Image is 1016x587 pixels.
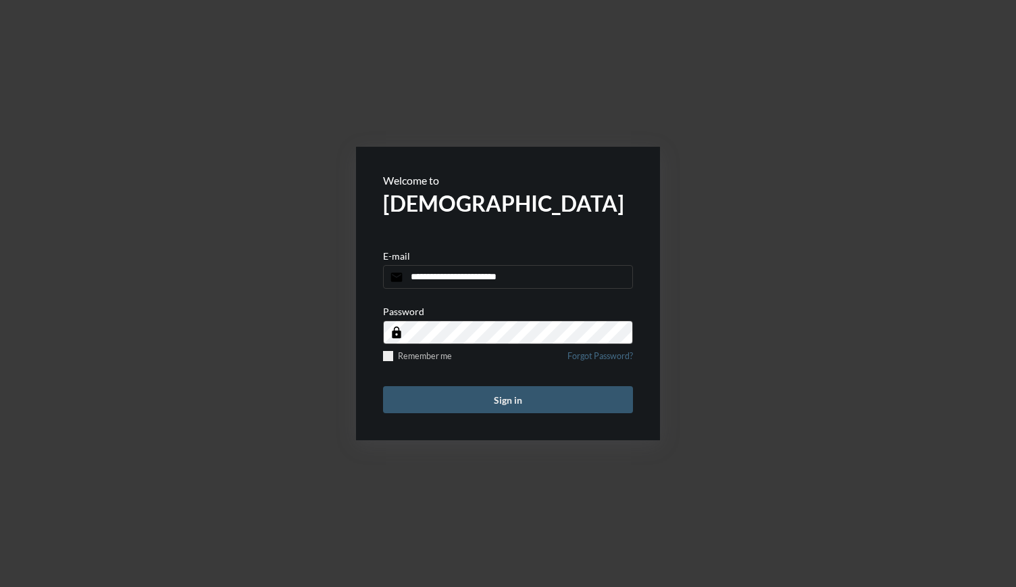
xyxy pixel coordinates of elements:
[383,386,633,413] button: Sign in
[383,190,633,216] h2: [DEMOGRAPHIC_DATA]
[383,351,452,361] label: Remember me
[567,351,633,369] a: Forgot Password?
[383,174,633,187] p: Welcome to
[383,306,424,317] p: Password
[383,250,410,262] p: E-mail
